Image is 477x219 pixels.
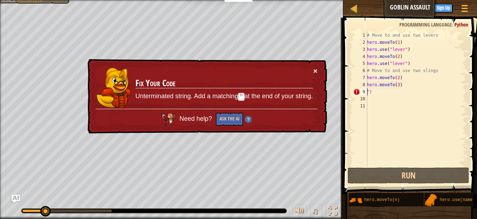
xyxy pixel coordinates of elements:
[353,81,367,88] div: 8
[440,197,475,202] span: hero.use(name)
[393,1,412,14] button: Ask AI
[135,78,313,88] h3: Fix Your Code
[216,113,243,126] button: Ask the AI
[434,4,452,12] button: Sign Up
[245,116,252,123] img: Hint
[353,67,367,74] div: 6
[161,113,175,125] img: AI
[399,21,452,28] span: Programming language
[424,194,438,207] img: portrait.png
[349,194,362,207] img: portrait.png
[310,205,322,219] button: ♫
[353,88,367,95] div: 9
[353,39,367,46] div: 2
[416,4,427,11] span: Hints
[135,92,313,101] p: Unterminated string. Add a matching at the end of your string.
[96,67,131,109] img: duck_hushbaum.png
[353,102,367,109] div: 11
[353,53,367,60] div: 4
[313,67,318,75] button: ×
[456,1,473,18] button: Show game menu
[12,195,20,203] button: Ask AI
[397,4,409,11] span: Ask AI
[326,205,340,219] button: Toggle fullscreen
[353,46,367,53] div: 3
[292,205,307,219] button: Adjust volume
[180,115,214,122] span: Need help?
[452,21,454,28] span: :
[348,167,469,184] button: Run
[238,93,244,101] code: "
[364,197,400,202] span: hero.moveTo(n)
[353,95,367,102] div: 10
[353,60,367,67] div: 5
[312,206,319,216] span: ♫
[353,74,367,81] div: 7
[353,32,367,39] div: 1
[454,21,468,28] span: Python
